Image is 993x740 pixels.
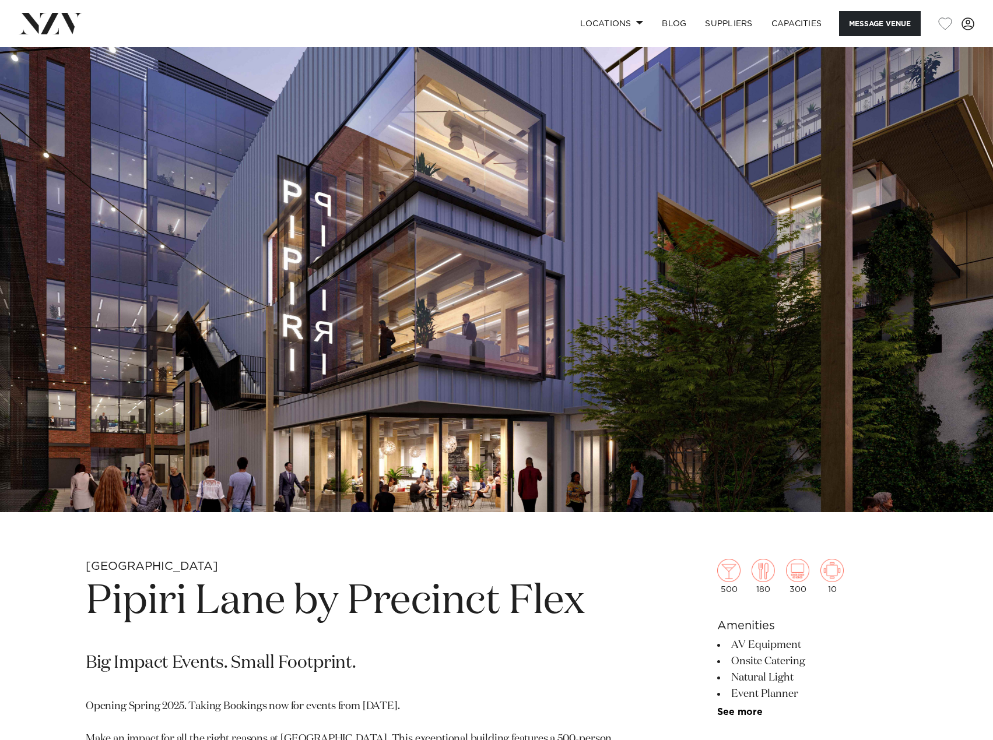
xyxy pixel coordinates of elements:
li: AV Equipment [717,637,907,653]
li: Onsite Catering [717,653,907,669]
p: Big Impact Events. Small Footprint. [86,652,634,675]
img: dining.png [752,559,775,582]
a: Locations [571,11,652,36]
button: Message Venue [839,11,921,36]
div: 10 [820,559,844,594]
img: cocktail.png [717,559,741,582]
div: 500 [717,559,741,594]
small: [GEOGRAPHIC_DATA] [86,561,218,572]
div: 300 [786,559,809,594]
a: BLOG [652,11,696,36]
h1: Pipiri Lane by Precinct Flex [86,575,634,629]
li: Natural Light [717,669,907,686]
li: Event Planner [717,686,907,702]
img: theatre.png [786,559,809,582]
a: SUPPLIERS [696,11,762,36]
img: nzv-logo.png [19,13,82,34]
img: meeting.png [820,559,844,582]
a: Capacities [762,11,831,36]
h6: Amenities [717,617,907,635]
div: 180 [752,559,775,594]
